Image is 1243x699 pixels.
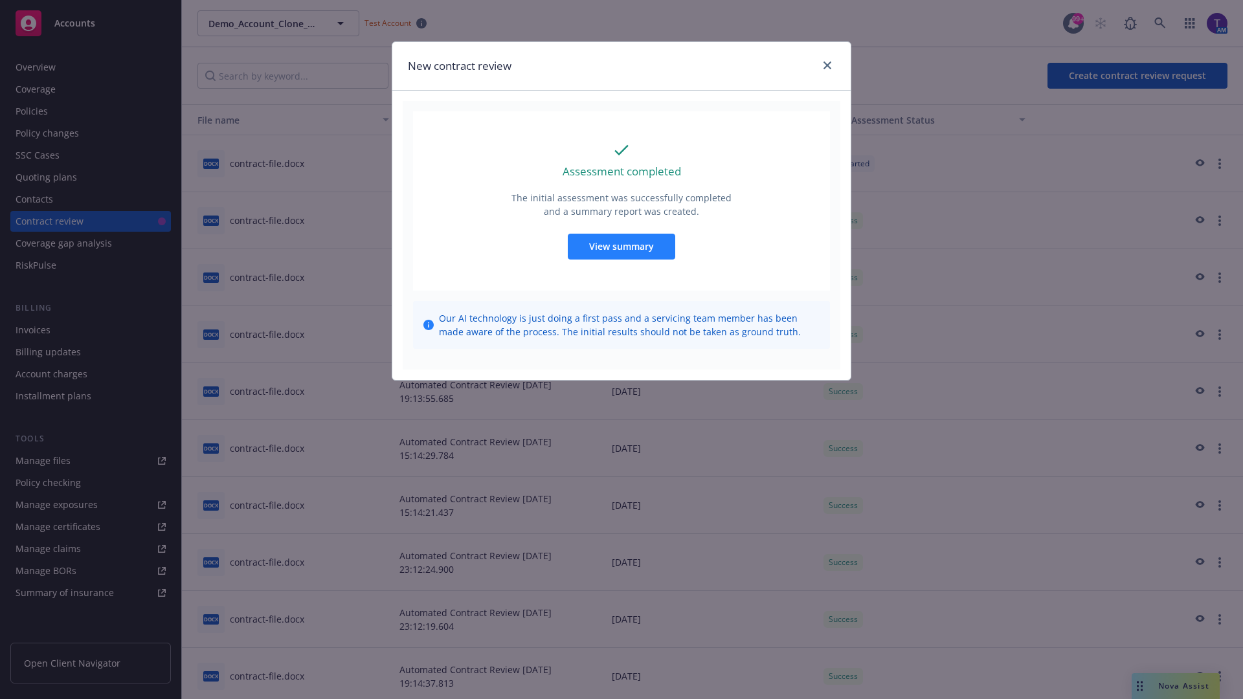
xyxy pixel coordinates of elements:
span: Our AI technology is just doing a first pass and a servicing team member has been made aware of t... [439,311,820,338]
button: View summary [568,234,675,260]
p: Assessment completed [563,163,681,180]
a: close [820,58,835,73]
span: View summary [589,240,654,252]
p: The initial assessment was successfully completed and a summary report was created. [510,191,733,218]
h1: New contract review [408,58,511,74]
